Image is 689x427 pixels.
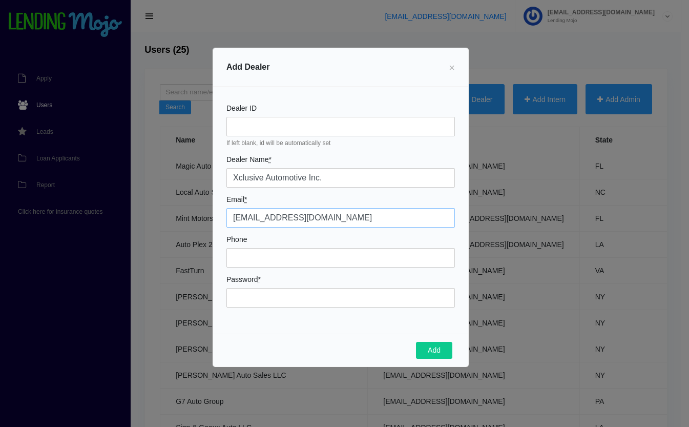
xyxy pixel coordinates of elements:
[226,196,247,203] label: Email
[226,138,455,148] small: If left blank, id will be automatically set
[416,342,452,359] button: Add
[441,53,463,82] button: Close
[226,236,247,243] label: Phone
[226,276,261,283] label: Password
[244,195,247,204] abbr: required
[226,156,272,163] label: Dealer Name
[226,61,269,73] h5: Add Dealer
[258,275,260,283] abbr: required
[226,105,257,112] label: Dealer ID
[449,62,455,73] span: ×
[268,155,271,164] abbr: required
